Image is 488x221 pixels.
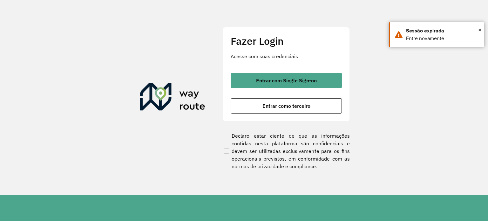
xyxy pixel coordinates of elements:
img: Roteirizador AmbevTech [140,83,205,113]
h2: Fazer Login [231,35,342,47]
div: Sessão expirada [406,27,479,35]
div: Entre novamente [406,35,479,42]
button: button [231,98,342,114]
span: Entrar como terceiro [262,103,310,108]
span: Entrar com Single Sign-on [256,78,317,83]
button: Close [478,25,481,35]
label: Declaro estar ciente de que as informações contidas nesta plataforma são confidenciais e devem se... [223,132,350,170]
span: × [478,25,481,35]
button: button [231,73,342,88]
p: Acesse com suas credenciais [231,52,342,60]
